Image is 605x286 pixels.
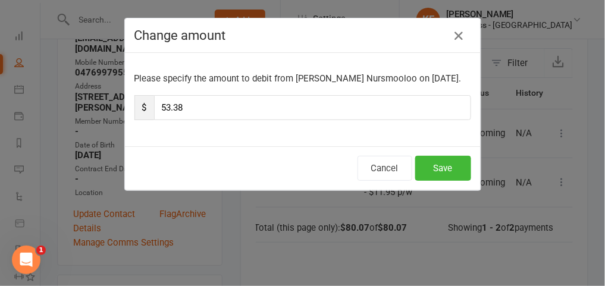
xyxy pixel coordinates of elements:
[358,156,412,181] button: Cancel
[134,28,471,43] h4: Change amount
[450,26,469,45] button: Close
[36,246,46,255] span: 1
[134,71,471,86] p: Please specify the amount to debit from [PERSON_NAME] Nursmooloo on [DATE].
[415,156,471,181] button: Save
[12,246,40,274] iframe: Intercom live chat
[134,95,154,120] span: $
